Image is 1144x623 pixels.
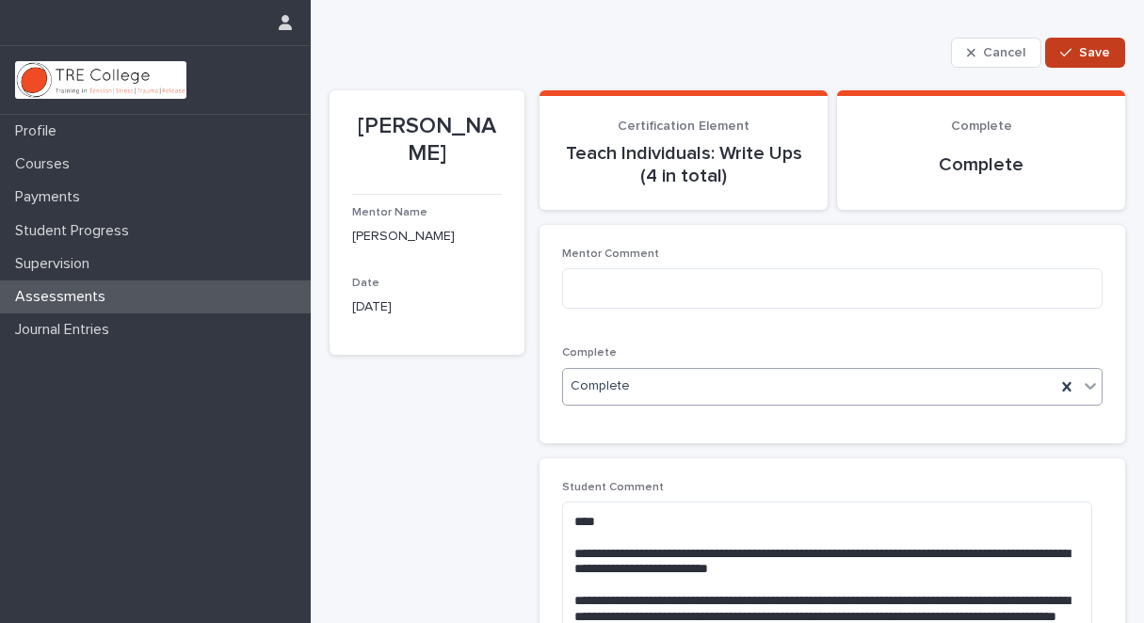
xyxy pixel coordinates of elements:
p: Complete [860,153,1103,176]
img: L01RLPSrRaOWR30Oqb5K [15,61,186,99]
p: Supervision [8,255,105,273]
button: Save [1045,38,1125,68]
span: Save [1079,46,1110,59]
button: Cancel [951,38,1041,68]
span: Mentor Comment [562,248,659,260]
p: [PERSON_NAME] [352,227,502,247]
span: Certification Element [618,120,749,133]
p: Payments [8,188,95,206]
p: Journal Entries [8,321,124,339]
span: Cancel [983,46,1025,59]
p: Assessments [8,288,121,306]
p: Teach Individuals: Write Ups (4 in total) [562,142,805,187]
p: Profile [8,122,72,140]
p: Courses [8,155,85,173]
span: Complete [571,376,630,396]
span: Complete [562,347,617,359]
p: Student Progress [8,222,144,240]
span: Student Comment [562,482,664,493]
span: Date [352,278,379,289]
p: [DATE] [352,297,502,317]
span: Mentor Name [352,207,427,218]
span: Complete [951,120,1012,133]
p: [PERSON_NAME] [352,113,502,168]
